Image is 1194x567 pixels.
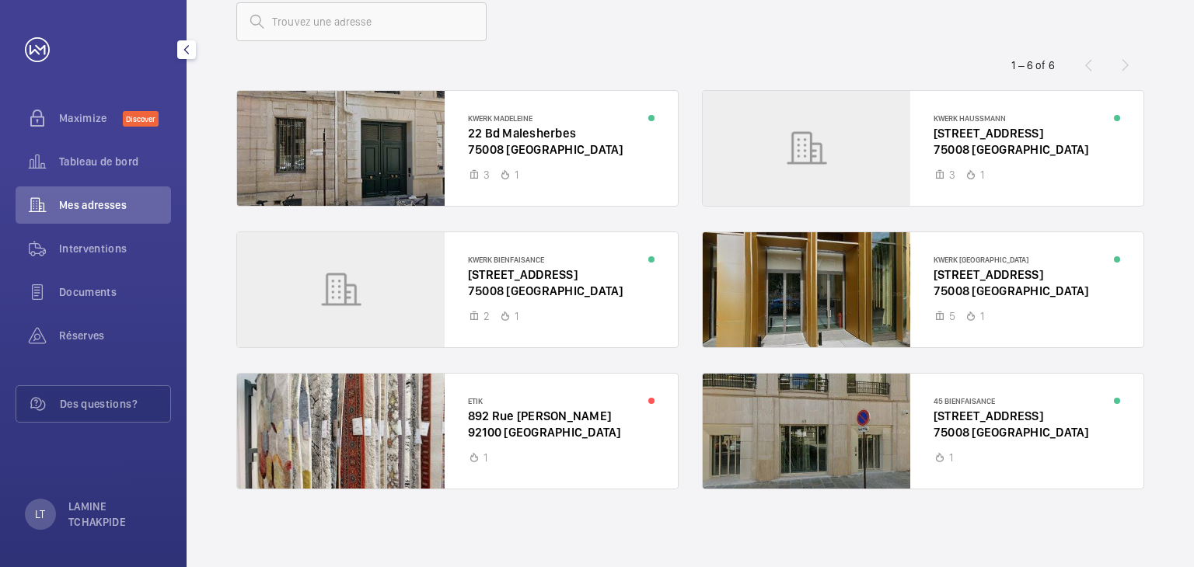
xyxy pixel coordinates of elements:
p: LT [35,506,45,522]
span: Réserves [59,328,171,343]
span: Interventions [59,241,171,256]
input: Trouvez une adresse [236,2,487,41]
span: Maximize [59,110,123,126]
span: Documents [59,284,171,300]
span: Tableau de bord [59,154,171,169]
span: Des questions? [60,396,170,412]
div: 1 – 6 of 6 [1011,57,1055,73]
p: LAMINE TCHAKPIDE [68,499,162,530]
span: Mes adresses [59,197,171,213]
span: Discover [123,111,159,127]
